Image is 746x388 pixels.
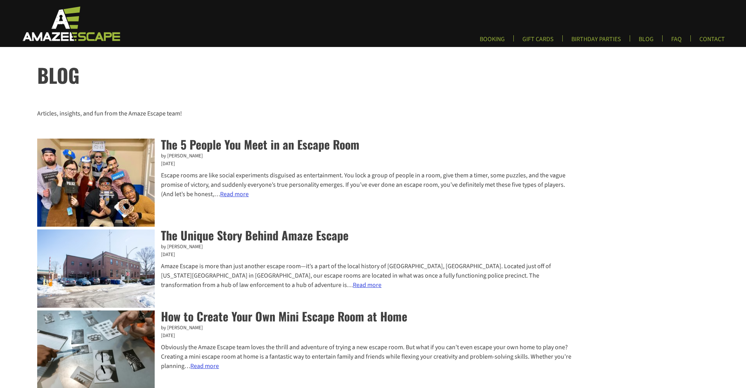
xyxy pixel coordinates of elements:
a: Read more [220,190,249,199]
time: [DATE] [37,332,574,340]
a: The 5 People You Meet in an Escape Room [161,135,359,153]
a: BIRTHDAY PARTIES [565,35,627,48]
a: How to Create Your Own Mini Escape Room at Home [161,307,407,325]
a: Read more [353,281,381,289]
a: GIFT CARDS [516,35,560,48]
p: Articles, insights, and fun from the Amaze Escape team! [37,109,709,118]
div: by [PERSON_NAME] [37,324,574,332]
time: [DATE] [37,251,574,259]
a: BLOG [632,35,660,48]
a: BOOKING [473,35,511,48]
a: Read more [190,362,219,370]
img: Photo of 7 central street, arlington ma [37,229,155,308]
a: CONTACT [693,35,731,48]
a: FAQ [665,35,688,48]
img: Group of friends posing in an escape room. [37,139,155,227]
div: Escape rooms are like social experiments disguised as entertainment. You lock a group of people i... [37,171,574,199]
time: [DATE] [37,160,574,168]
img: Escape Room Game in Boston Area [13,5,128,42]
div: by [PERSON_NAME] [37,152,574,160]
a: The Unique Story Behind Amaze Escape [37,229,155,310]
a: The 5 People You Meet in an Escape Room [37,139,155,229]
div: by [PERSON_NAME] [37,243,574,251]
div: Amaze Escape is more than just another escape room—it’s a part of the local history of [GEOGRAPHI... [37,262,574,290]
a: The Unique Story Behind Amaze Escape [161,226,349,244]
div: Obviously the Amaze Escape team loves the thrill and adventure of trying a new escape room. But w... [37,343,574,371]
h1: BLOG [37,60,746,90]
